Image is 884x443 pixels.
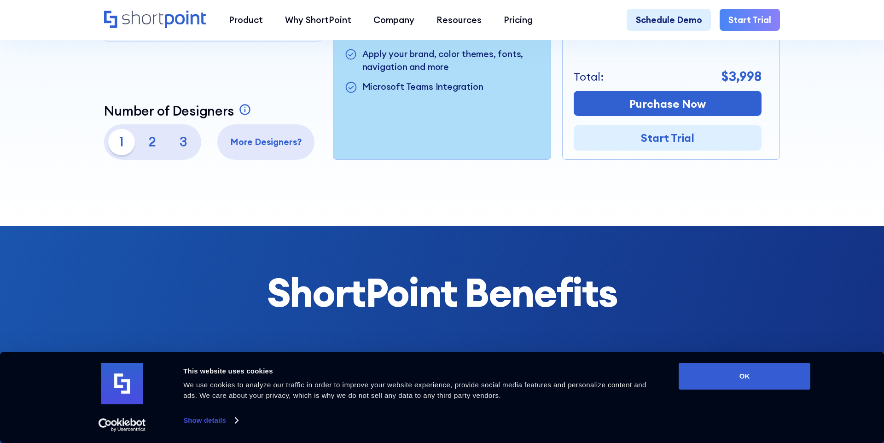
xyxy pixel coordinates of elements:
a: Usercentrics Cookiebot - opens in a new window [82,418,163,432]
p: 1 [108,129,135,156]
a: Number of Designers [104,103,254,119]
img: logo [101,363,143,404]
a: Schedule Demo [627,9,710,31]
p: Number of Designers [104,103,234,119]
p: $3,998 [721,66,762,86]
button: OK [679,363,810,390]
p: 3 [170,129,197,156]
p: Total: [574,68,604,85]
div: This website uses cookies [183,366,658,377]
h2: ShortPoint Benefits [104,270,780,314]
div: Pricing [504,13,533,27]
p: 2 [139,129,166,156]
div: Resources [436,13,482,27]
div: Why ShortPoint [285,13,351,27]
iframe: Chat Widget [718,336,884,443]
p: More Designers? [222,135,310,149]
div: Product [229,13,263,27]
a: Pricing [493,9,544,31]
a: Why ShortPoint [274,9,362,31]
a: Start Trial [574,125,762,151]
a: Product [218,9,274,31]
p: Apply your brand, color themes, fonts, navigation and more [362,47,540,74]
a: Home [104,11,207,30]
a: Show details [183,414,238,427]
a: Start Trial [720,9,780,31]
a: Resources [425,9,493,31]
p: Microsoft Teams Integration [362,80,483,95]
a: Company [362,9,425,31]
a: Purchase Now [574,91,762,116]
span: We use cookies to analyze our traffic in order to improve your website experience, provide social... [183,381,646,399]
div: Company [373,13,414,27]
